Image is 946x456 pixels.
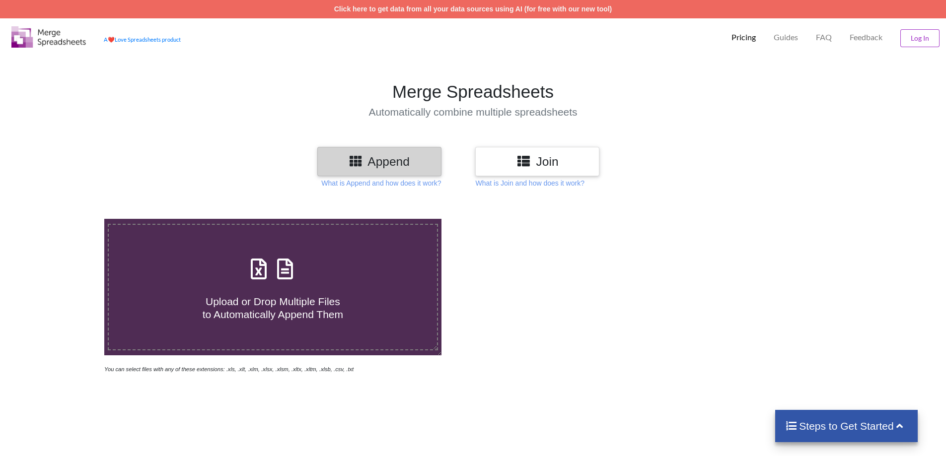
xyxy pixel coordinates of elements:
span: Upload or Drop Multiple Files to Automatically Append Them [203,296,343,320]
a: Click here to get data from all your data sources using AI (for free with our new tool) [334,5,612,13]
a: AheartLove Spreadsheets product [104,36,181,43]
span: Feedback [850,33,882,41]
h4: Steps to Get Started [785,420,908,432]
h3: Join [483,154,592,169]
p: Pricing [731,32,756,43]
h3: Append [325,154,434,169]
p: What is Append and how does it work? [321,178,441,188]
p: FAQ [816,32,832,43]
i: You can select files with any of these extensions: .xls, .xlt, .xlm, .xlsx, .xlsm, .xltx, .xltm, ... [104,366,354,372]
button: Log In [900,29,940,47]
p: Guides [774,32,798,43]
img: Logo.png [11,26,86,48]
p: What is Join and how does it work? [475,178,584,188]
span: heart [108,36,115,43]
